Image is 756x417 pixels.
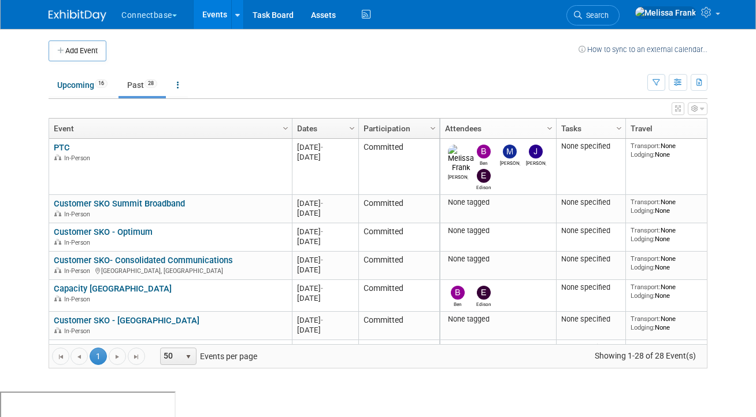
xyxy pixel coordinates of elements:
div: Ben Edmond [448,300,468,307]
span: - [321,143,323,152]
span: Column Settings [545,124,554,133]
a: Column Settings [544,119,557,136]
a: Column Settings [280,119,292,136]
span: Lodging: [631,323,655,331]
span: select [184,352,193,361]
a: Metro Connect [54,344,110,354]
span: - [321,199,323,208]
a: Column Settings [346,119,359,136]
img: In-Person Event [54,327,61,333]
td: Committed [358,252,439,280]
div: None specified [561,315,621,324]
div: [DATE] [297,344,353,353]
span: Events per page [146,348,269,365]
span: Transport: [631,343,661,351]
img: Melissa Frank [635,6,696,19]
div: Melissa Frank [448,172,468,180]
div: [DATE] [297,325,353,335]
div: None None [631,283,714,300]
span: Search [582,11,609,20]
a: Column Settings [613,119,626,136]
img: In-Person Event [54,239,61,245]
span: - [321,284,323,293]
a: Customer SKO Summit Broadband [54,198,185,209]
span: In-Person [64,296,94,303]
img: Ben Edmond [477,145,491,158]
span: Transport: [631,254,661,263]
div: [DATE] [297,293,353,303]
div: [GEOGRAPHIC_DATA], [GEOGRAPHIC_DATA] [54,265,287,275]
div: None None [631,142,714,158]
span: Go to the next page [113,352,122,361]
a: Go to the first page [52,348,69,365]
span: Showing 1-28 of 28 Event(s) [584,348,707,364]
span: - [321,227,323,236]
div: None specified [561,343,621,352]
td: Committed [358,195,439,223]
a: Column Settings [427,119,440,136]
div: Mary Ann Rose [500,158,520,166]
div: [DATE] [297,283,353,293]
span: Transport: [631,198,661,206]
div: [DATE] [297,255,353,265]
span: Column Settings [281,124,290,133]
div: [DATE] [297,208,353,218]
img: In-Person Event [54,154,61,160]
a: Tasks [561,119,618,138]
span: Transport: [631,315,661,323]
span: Column Settings [614,124,624,133]
span: 50 [161,348,180,364]
img: ExhibitDay [49,10,106,21]
div: [DATE] [297,227,353,237]
span: 16 [95,79,108,88]
a: Past28 [118,74,166,96]
img: In-Person Event [54,211,61,216]
span: Go to the first page [56,352,65,361]
span: Lodging: [631,150,655,158]
img: In-Person Event [54,267,61,273]
img: Mary Ann Rose [503,145,517,158]
div: None specified [561,283,621,292]
a: Customer SKO- Consolidated Communications [54,255,233,265]
span: Column Settings [347,124,357,133]
div: None specified [561,142,621,151]
a: Column Settings [706,119,718,136]
span: Transport: [631,142,661,150]
div: [DATE] [297,152,353,162]
img: Edison Smith-Stubbs [477,286,491,300]
img: Edison Smith-Stubbs [477,169,491,183]
div: None specified [561,254,621,264]
a: Customer SKO - [GEOGRAPHIC_DATA] [54,315,199,326]
span: Lodging: [631,291,655,300]
a: Event [54,119,284,138]
span: Lodging: [631,263,655,271]
span: In-Person [64,267,94,275]
span: Go to the last page [132,352,141,361]
td: Committed [358,139,439,195]
div: None specified [561,226,621,235]
div: None None [631,254,714,271]
div: Ben Edmond [474,158,494,166]
td: Committed [358,280,439,312]
div: [DATE] [297,198,353,208]
a: How to sync to an external calendar... [579,45,707,54]
a: Go to the next page [109,348,126,365]
img: Ben Edmond [451,286,465,300]
span: 1 [90,348,107,365]
a: Participation [364,119,432,138]
button: Add Event [49,40,106,61]
div: [DATE] [297,315,353,325]
div: None tagged [445,315,552,324]
span: Transport: [631,226,661,234]
div: None tagged [445,254,552,264]
div: James Grant [526,158,546,166]
div: None None [631,226,714,243]
td: Committed [358,223,439,252]
a: Dates [297,119,351,138]
span: Column Settings [428,124,438,133]
a: Go to the previous page [71,348,88,365]
div: None tagged [445,226,552,235]
a: Travel [631,119,710,138]
div: [DATE] [297,142,353,152]
span: In-Person [64,154,94,162]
